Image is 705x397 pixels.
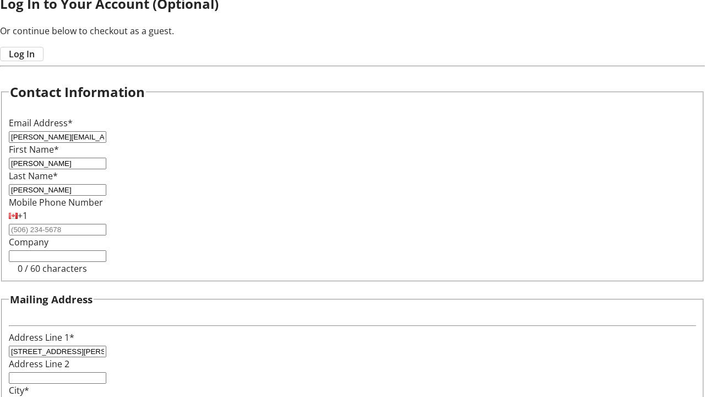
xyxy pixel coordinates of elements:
[9,117,73,129] label: Email Address*
[9,331,74,344] label: Address Line 1*
[9,47,35,61] span: Log In
[9,346,106,357] input: Address
[9,143,59,155] label: First Name*
[9,170,58,182] label: Last Name*
[9,224,106,235] input: (506) 234-5678
[18,262,87,275] tr-character-limit: 0 / 60 characters
[10,82,145,102] h2: Contact Information
[9,236,48,248] label: Company
[9,196,103,208] label: Mobile Phone Number
[9,384,29,396] label: City*
[10,292,93,307] h3: Mailing Address
[9,358,69,370] label: Address Line 2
